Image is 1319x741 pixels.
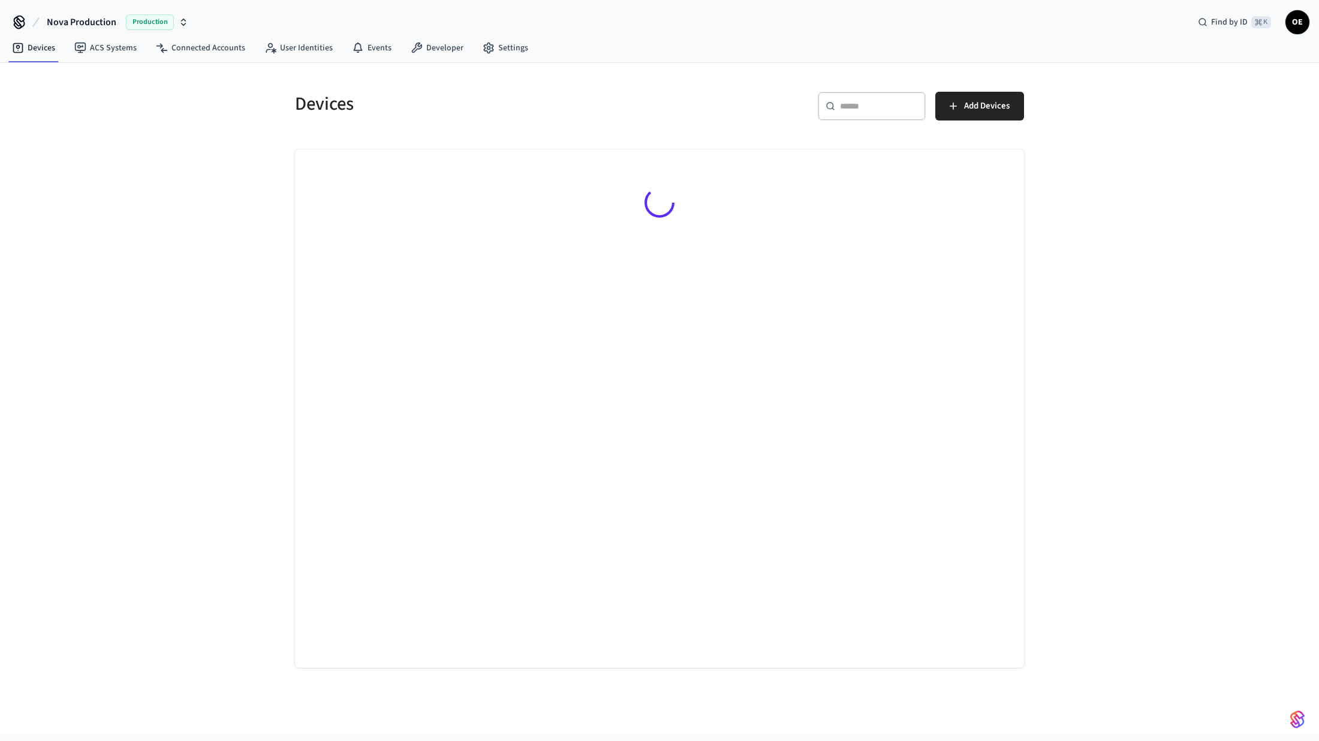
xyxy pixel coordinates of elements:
[1251,16,1271,28] span: ⌘ K
[1285,10,1309,34] button: OE
[1287,11,1308,33] span: OE
[2,37,65,59] a: Devices
[964,98,1010,114] span: Add Devices
[65,37,146,59] a: ACS Systems
[255,37,342,59] a: User Identities
[401,37,473,59] a: Developer
[473,37,538,59] a: Settings
[1290,710,1305,729] img: SeamLogoGradient.69752ec5.svg
[342,37,401,59] a: Events
[47,15,116,29] span: Nova Production
[146,37,255,59] a: Connected Accounts
[126,14,174,30] span: Production
[1211,16,1248,28] span: Find by ID
[295,92,652,116] h5: Devices
[1188,11,1281,33] div: Find by ID⌘ K
[935,92,1024,121] button: Add Devices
